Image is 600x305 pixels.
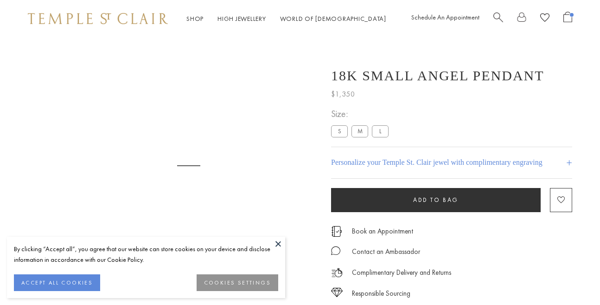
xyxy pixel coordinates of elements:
[352,246,420,258] div: Contact an Ambassador
[331,188,541,212] button: Add to bag
[280,14,386,23] a: World of [DEMOGRAPHIC_DATA]World of [DEMOGRAPHIC_DATA]
[566,154,572,171] h4: +
[217,14,266,23] a: High JewelleryHigh Jewellery
[331,246,340,255] img: MessageIcon-01_2.svg
[372,125,389,137] label: L
[413,196,459,204] span: Add to bag
[331,267,343,279] img: icon_delivery.svg
[352,288,410,299] div: Responsible Sourcing
[563,12,572,26] a: Open Shopping Bag
[351,125,368,137] label: M
[186,14,204,23] a: ShopShop
[331,68,544,84] h1: 18K Small Angel Pendant
[14,274,100,291] button: ACCEPT ALL COOKIES
[186,13,386,25] nav: Main navigation
[28,13,168,24] img: Temple St. Clair
[411,13,479,21] a: Schedule An Appointment
[331,106,392,122] span: Size:
[540,12,549,26] a: View Wishlist
[352,267,451,279] p: Complimentary Delivery and Returns
[352,226,413,236] a: Book an Appointment
[331,288,343,297] img: icon_sourcing.svg
[331,88,355,100] span: $1,350
[331,226,342,237] img: icon_appointment.svg
[14,244,278,265] div: By clicking “Accept all”, you agree that our website can store cookies on your device and disclos...
[493,12,503,26] a: Search
[331,157,543,168] h4: Personalize your Temple St. Clair jewel with complimentary engraving
[197,274,278,291] button: COOKIES SETTINGS
[331,125,348,137] label: S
